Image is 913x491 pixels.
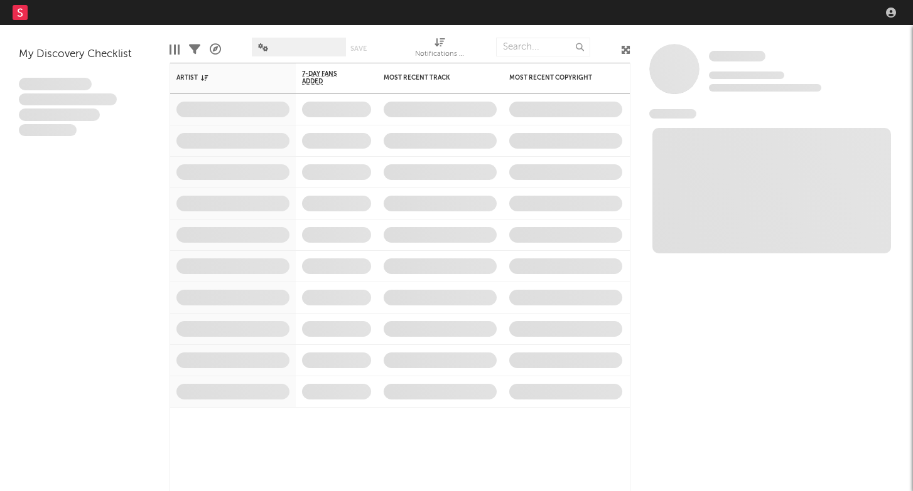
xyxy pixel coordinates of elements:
button: Save [350,45,367,52]
input: Search... [496,38,590,56]
span: Some Artist [709,51,765,61]
span: News Feed [649,109,696,119]
div: Edit Columns [170,31,180,68]
span: Integer aliquet in purus et [19,93,117,106]
span: 7-Day Fans Added [302,70,352,85]
div: Filters [189,31,200,68]
div: Artist [176,74,271,82]
a: Some Artist [709,50,765,63]
div: Notifications (Artist) [415,47,465,62]
div: Most Recent Track [384,74,478,82]
div: A&R Pipeline [210,31,221,68]
span: Aliquam viverra [19,124,77,137]
div: My Discovery Checklist [19,47,151,62]
span: Lorem ipsum dolor [19,78,92,90]
span: 0 fans last week [709,84,821,92]
div: Most Recent Copyright [509,74,603,82]
div: Notifications (Artist) [415,31,465,68]
span: Praesent ac interdum [19,108,100,121]
span: Tracking Since: [DATE] [709,71,784,79]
